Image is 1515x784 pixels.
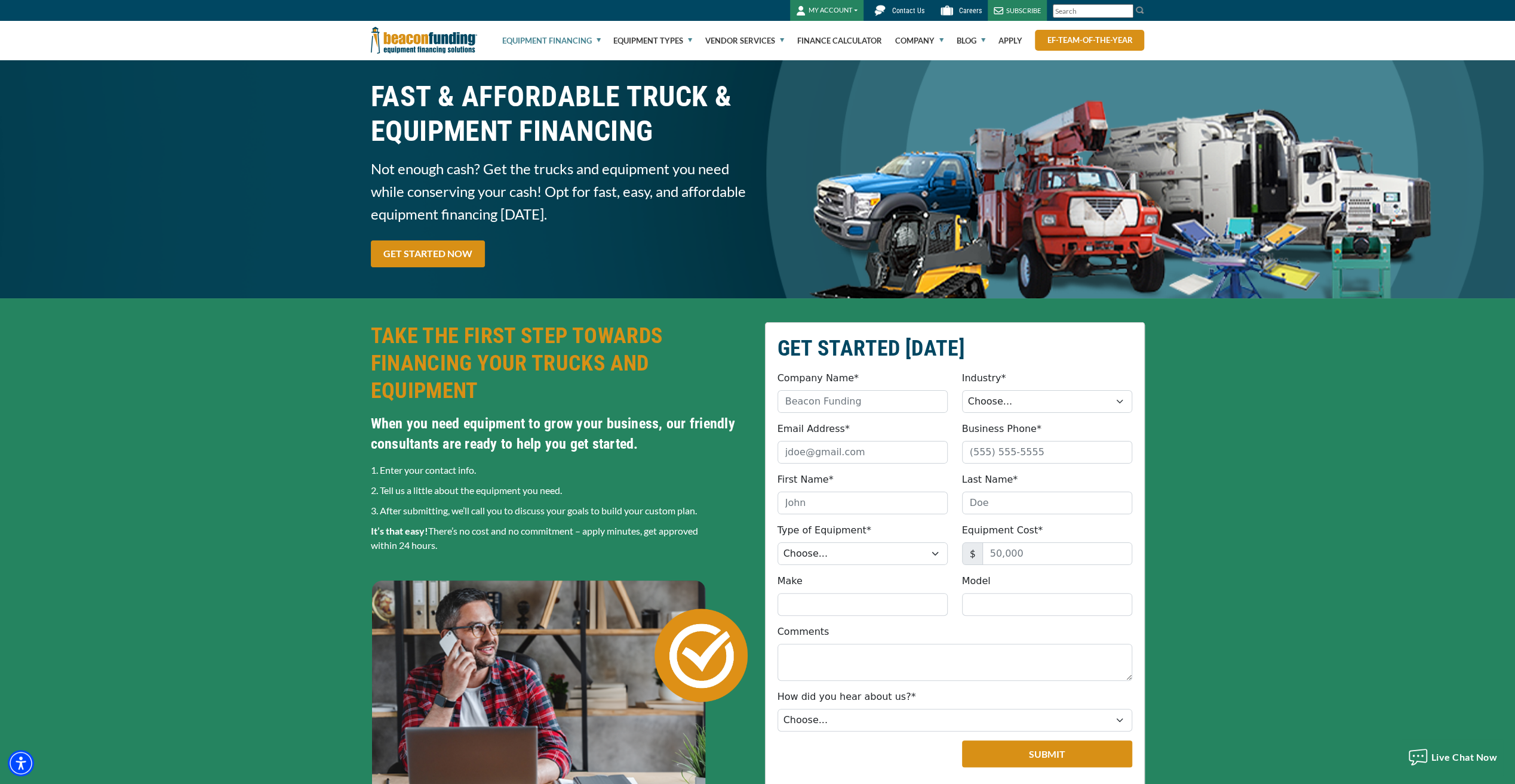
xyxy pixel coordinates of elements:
h2: TAKE THE FIRST STEP TOWARDS FINANCING YOUR TRUCKS AND EQUIPMENT [371,322,751,405]
strong: It’s that easy! [371,525,428,536]
label: Business Phone* [962,422,1041,436]
input: John [778,492,948,514]
button: Live Chat Now [1402,739,1504,775]
span: Not enough cash? Get the trucks and equipment you need while conserving your cash! Opt for fast, ... [371,158,751,226]
h4: When you need equipment to grow your business, our friendly consultants are ready to help you get... [371,413,751,454]
label: Equipment Cost* [962,523,1043,538]
input: Search [1053,4,1133,18]
a: Blog [957,21,985,60]
input: Doe [962,492,1132,514]
a: Company [895,21,944,60]
input: 50,000 [982,542,1132,565]
label: How did you hear about us?* [778,690,916,704]
a: Finance Calculator [797,21,882,60]
label: Comments [778,625,829,639]
span: Contact Us [892,7,924,15]
input: (555) 555-5555 [962,441,1132,464]
label: Email Address* [778,422,850,436]
a: Clear search text [1121,7,1130,16]
img: Beacon Funding Corporation logo [371,21,477,60]
iframe: reCAPTCHA [778,740,923,777]
input: jdoe@gmail.com [778,441,948,464]
button: Submit [962,740,1132,767]
span: Live Chat Now [1431,751,1498,763]
a: GET STARTED NOW [371,240,485,267]
p: 2. Tell us a little about the equipment you need. [371,483,751,498]
a: ef-team-of-the-year [1035,30,1144,51]
p: There’s no cost and no commitment – apply minutes, get approved within 24 hours. [371,524,751,552]
h2: GET STARTED [DATE] [778,335,1132,362]
span: EQUIPMENT FINANCING [371,114,751,149]
span: $ [962,542,983,565]
label: Company Name* [778,371,859,385]
span: Careers [959,7,982,15]
label: Make [778,574,803,588]
div: Accessibility Menu [8,750,34,776]
input: Beacon Funding [778,390,948,413]
label: First Name* [778,473,834,487]
p: 3. After submitting, we’ll call you to discuss your goals to build your custom plan. [371,504,751,518]
a: Apply [998,21,1022,60]
h1: FAST & AFFORDABLE TRUCK & [371,79,751,149]
a: Vendor Services [705,21,784,60]
a: Equipment Types [613,21,692,60]
a: Equipment Financing [502,21,601,60]
label: Last Name* [962,473,1018,487]
label: Industry* [962,371,1006,385]
img: Search [1135,5,1145,15]
p: 1. Enter your contact info. [371,463,751,477]
label: Model [962,574,991,588]
label: Type of Equipment* [778,523,871,538]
